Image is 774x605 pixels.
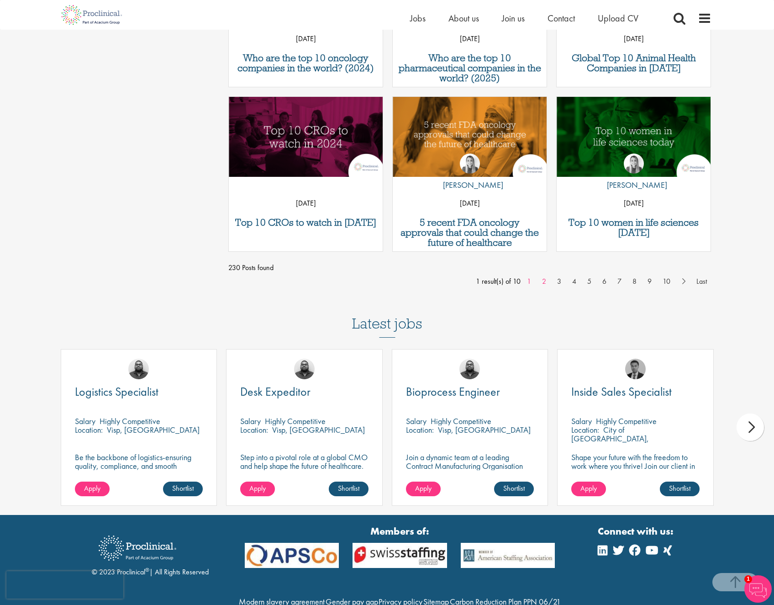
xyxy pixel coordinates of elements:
[75,386,203,398] a: Logistics Specialist
[410,12,426,24] a: Jobs
[625,359,646,379] img: Carl Gbolade
[406,453,534,496] p: Join a dynamic team at a leading Contract Manufacturing Organisation (CMO) and contribute to grou...
[240,384,311,399] span: Desk Expeditor
[476,276,480,286] span: 1
[454,543,562,568] img: APSCo
[229,97,383,178] a: Link to a post
[406,482,441,496] a: Apply
[438,425,531,435] p: Visp, [GEOGRAPHIC_DATA]
[571,482,606,496] a: Apply
[92,529,209,578] div: © 2023 Proclinical | All Rights Reserved
[294,359,315,379] img: Ashley Bennett
[107,425,200,435] p: Visp, [GEOGRAPHIC_DATA]
[557,97,711,178] a: Link to a post
[598,12,638,24] a: Upload CV
[624,154,644,174] img: Hannah Burke
[229,196,383,210] p: [DATE]
[415,483,432,493] span: Apply
[233,218,378,228] a: Top 10 CROs to watch in [DATE]
[598,524,675,538] strong: Connect with us:
[75,482,110,496] a: Apply
[329,482,369,496] a: Shortlist
[537,276,551,287] a: 2
[229,97,383,177] img: Top 10 CROs to watch in 2024
[677,276,690,285] a: Next
[249,483,266,493] span: Apply
[571,425,649,452] p: City of [GEOGRAPHIC_DATA], [GEOGRAPHIC_DATA]
[502,12,525,24] a: Join us
[557,32,711,46] p: [DATE]
[92,529,183,567] img: Proclinical Recruitment
[643,276,656,287] a: 9
[561,218,706,238] a: Top 10 women in life sciences [DATE]
[393,32,547,46] p: [DATE]
[406,425,434,435] span: Location:
[561,53,706,73] a: Global Top 10 Animal Health Companies in [DATE]
[397,218,542,248] a: 5 recent FDA oncology approvals that could change the future of healthcare
[431,416,491,426] p: Highly Competitive
[571,384,672,399] span: Inside Sales Specialist
[600,178,667,192] p: [PERSON_NAME]
[233,53,378,73] a: Who are the top 10 oncology companies in the world? (2024)
[265,416,326,426] p: Highly Competitive
[596,416,657,426] p: Highly Competitive
[75,416,95,426] span: Salary
[163,482,203,496] a: Shortlist
[393,196,547,210] p: [DATE]
[598,276,611,287] a: 6
[100,416,160,426] p: Highly Competitive
[580,483,597,493] span: Apply
[75,425,103,435] span: Location:
[583,276,596,287] a: 5
[660,482,700,496] a: Shortlist
[75,453,203,479] p: Be the backbone of logistics-ensuring quality, compliance, and smooth operations in a dynamic env...
[272,425,365,435] p: Visp, [GEOGRAPHIC_DATA]
[744,575,752,583] span: 1
[571,386,700,398] a: Inside Sales Specialist
[393,97,547,178] a: Link to a post
[393,97,547,177] img: 5 Recent FDA Oncology Approvals That Could Change The Future of Healthcare
[460,154,480,174] img: Hannah Burke
[229,32,383,46] p: [DATE]
[406,384,500,399] span: Bioprocess Engineer
[737,414,764,441] div: next
[658,276,675,287] a: 10
[628,276,641,287] a: 8
[406,386,534,398] a: Bioprocess Engineer
[6,571,123,599] iframe: reCAPTCHA
[145,566,149,573] sup: ®
[568,276,581,287] a: 4
[553,276,566,287] a: 3
[240,386,369,398] a: Desk Expeditor
[459,359,480,379] img: Ashley Bennett
[240,482,275,496] a: Apply
[128,359,149,379] img: Ashley Bennett
[245,524,555,538] strong: Members of:
[548,12,575,24] a: Contact
[406,416,426,426] span: Salary
[613,276,626,287] a: 7
[238,543,346,568] img: APSCo
[571,416,592,426] span: Salary
[692,276,711,287] a: Last
[448,12,479,24] a: About us
[75,384,158,399] span: Logistics Specialist
[482,276,511,286] span: result(s) of
[600,154,667,196] a: Hannah Burke [PERSON_NAME]
[436,154,503,196] a: Hannah Burke [PERSON_NAME]
[571,425,599,435] span: Location:
[397,53,542,83] a: Who are the top 10 pharmaceutical companies in the world? (2025)
[744,575,772,603] img: Chatbot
